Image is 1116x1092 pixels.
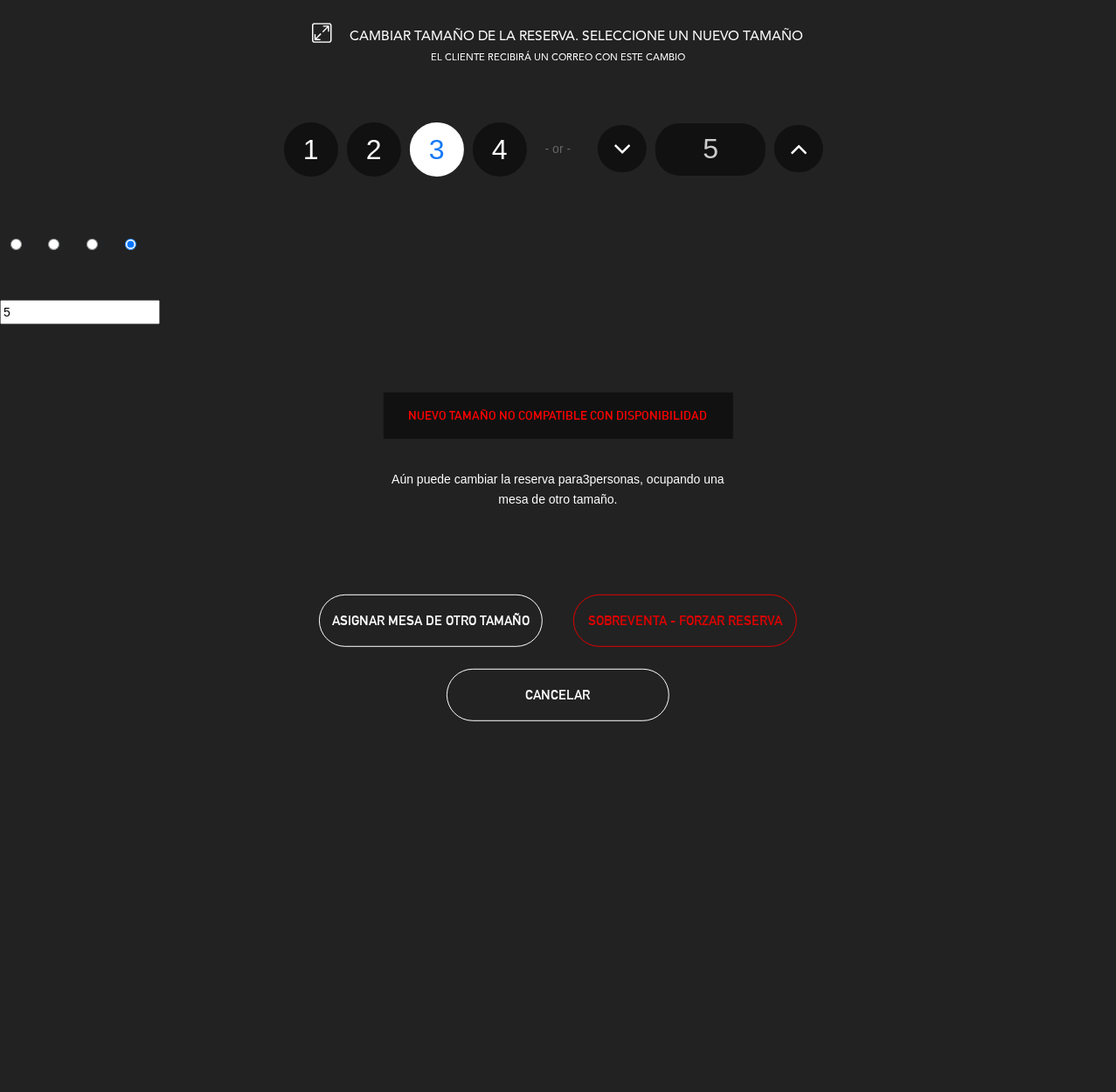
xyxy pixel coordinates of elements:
[332,613,530,628] span: ASIGNAR MESA DE OTRO TAMAÑO
[114,232,153,261] label: 4
[410,122,464,177] label: 3
[87,239,98,250] input: 3
[350,30,804,44] span: CAMBIAR TAMAÑO DE LA RESERVA. SELECCIONE UN NUEVO TAMAÑO
[319,595,542,647] button: ASIGNAR MESA DE OTRO TAMAÑO
[583,472,590,486] span: 3
[588,610,782,630] span: SOBREVENTA - FORZAR RESERVA
[38,232,77,261] label: 2
[573,595,796,647] button: SOBREVENTA - FORZAR RESERVA
[525,687,590,702] span: Cancelar
[431,53,685,63] span: EL CLIENTE RECIBIRÁ UN CORREO CON ESTE CAMBIO
[384,456,733,523] div: Aún puede cambiar la reserva para personas, ocupando una mesa de otro tamaño.
[473,122,527,177] label: 4
[447,669,669,721] button: Cancelar
[48,239,59,250] input: 2
[545,139,572,159] span: - or -
[385,406,732,426] div: NUEVO TAMAÑO NO COMPATIBLE CON DISPONIBILIDAD
[284,122,338,177] label: 1
[77,232,115,261] label: 3
[10,239,22,250] input: 1
[347,122,401,177] label: 2
[125,239,136,250] input: 4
